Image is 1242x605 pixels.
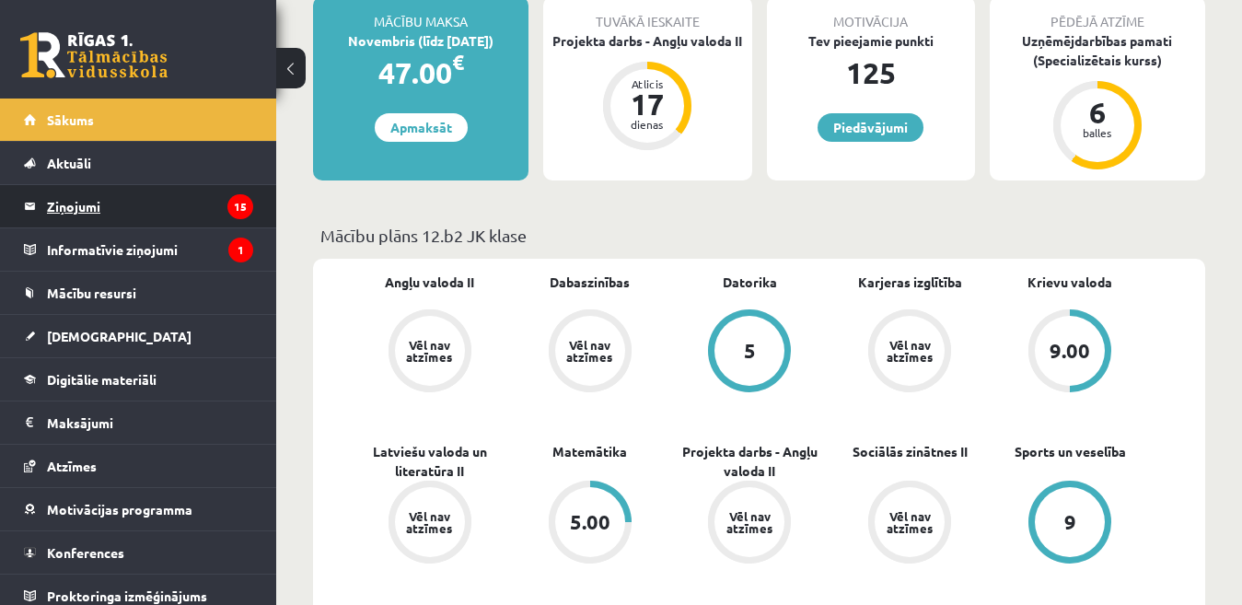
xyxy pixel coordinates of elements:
[724,510,775,534] div: Vēl nav atzīmes
[990,481,1150,567] a: 9
[570,512,610,532] div: 5.00
[47,458,97,474] span: Atzīmes
[830,481,990,567] a: Vēl nav atzīmes
[404,510,456,534] div: Vēl nav atzīmes
[47,285,136,301] span: Mācību resursi
[350,481,510,567] a: Vēl nav atzīmes
[884,339,935,363] div: Vēl nav atzīmes
[24,358,253,401] a: Digitālie materiāli
[24,315,253,357] a: [DEMOGRAPHIC_DATA]
[385,273,474,292] a: Angļu valoda II
[830,309,990,396] a: Vēl nav atzīmes
[20,32,168,78] a: Rīgas 1. Tālmācības vidusskola
[24,401,253,444] a: Maksājumi
[990,309,1150,396] a: 9.00
[723,273,777,292] a: Datorika
[47,328,192,344] span: [DEMOGRAPHIC_DATA]
[620,119,675,130] div: dienas
[24,488,253,530] a: Motivācijas programma
[818,113,923,142] a: Piedāvājumi
[744,341,756,361] div: 5
[228,238,253,262] i: 1
[1050,341,1090,361] div: 9.00
[24,99,253,141] a: Sākums
[24,531,253,574] a: Konferences
[620,89,675,119] div: 17
[884,510,935,534] div: Vēl nav atzīmes
[24,445,253,487] a: Atzīmes
[47,544,124,561] span: Konferences
[990,31,1205,172] a: Uzņēmējdarbības pamati (Specializētais kurss) 6 balles
[350,442,510,481] a: Latviešu valoda un literatūra II
[320,223,1198,248] p: Mācību plāns 12.b2 JK klase
[47,185,253,227] legend: Ziņojumi
[853,442,968,461] a: Sociālās zinātnes II
[543,31,751,51] div: Projekta darbs - Angļu valoda II
[543,31,751,153] a: Projekta darbs - Angļu valoda II Atlicis 17 dienas
[47,228,253,271] legend: Informatīvie ziņojumi
[670,442,830,481] a: Projekta darbs - Angļu valoda II
[47,155,91,171] span: Aktuāli
[350,309,510,396] a: Vēl nav atzīmes
[47,111,94,128] span: Sākums
[24,272,253,314] a: Mācību resursi
[1027,273,1112,292] a: Krievu valoda
[510,309,670,396] a: Vēl nav atzīmes
[404,339,456,363] div: Vēl nav atzīmes
[24,228,253,271] a: Informatīvie ziņojumi1
[858,273,962,292] a: Karjeras izglītība
[1070,98,1125,127] div: 6
[313,31,528,51] div: Novembris (līdz [DATE])
[767,31,975,51] div: Tev pieejamie punkti
[375,113,468,142] a: Apmaksāt
[670,481,830,567] a: Vēl nav atzīmes
[1070,127,1125,138] div: balles
[550,273,630,292] a: Dabaszinības
[47,371,157,388] span: Digitālie materiāli
[24,142,253,184] a: Aktuāli
[1064,512,1076,532] div: 9
[767,51,975,95] div: 125
[620,78,675,89] div: Atlicis
[1015,442,1126,461] a: Sports un veselība
[47,588,207,604] span: Proktoringa izmēģinājums
[227,194,253,219] i: 15
[452,49,464,76] span: €
[990,31,1205,70] div: Uzņēmējdarbības pamati (Specializētais kurss)
[564,339,616,363] div: Vēl nav atzīmes
[552,442,627,461] a: Matemātika
[24,185,253,227] a: Ziņojumi15
[510,481,670,567] a: 5.00
[670,309,830,396] a: 5
[313,51,528,95] div: 47.00
[47,501,192,518] span: Motivācijas programma
[47,401,253,444] legend: Maksājumi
